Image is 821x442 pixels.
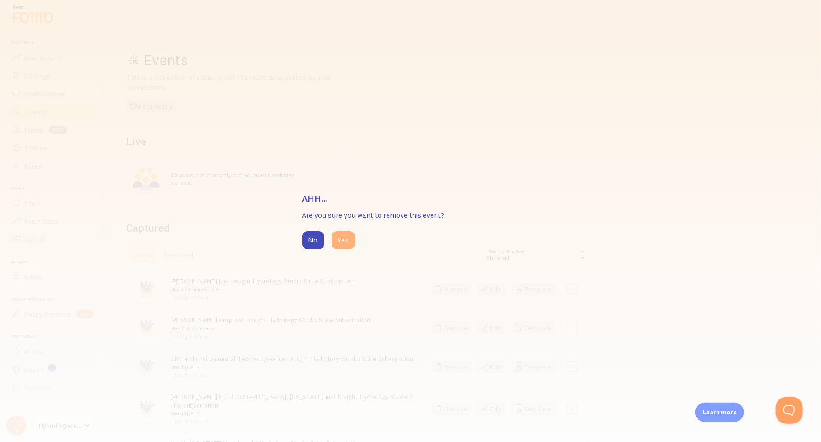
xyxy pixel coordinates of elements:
[776,397,803,424] iframe: Help Scout Beacon - Open
[332,231,355,249] button: Yes
[695,403,744,422] div: Learn more
[302,210,519,220] p: Are you sure you want to remove this event?
[302,193,519,204] h3: Ahh...
[302,231,324,249] button: No
[702,408,737,417] p: Learn more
